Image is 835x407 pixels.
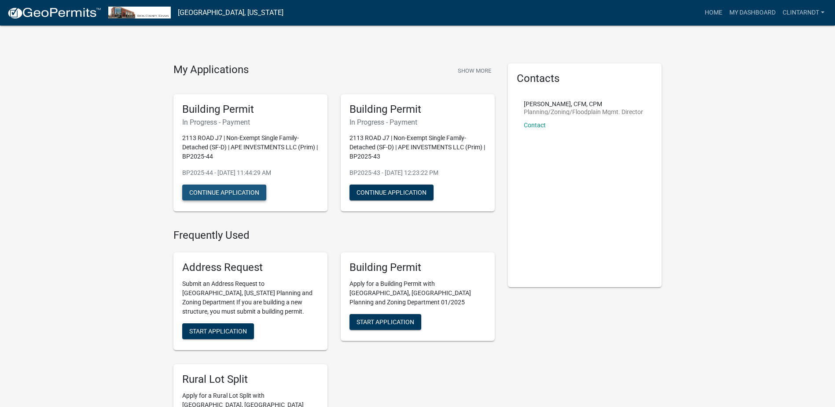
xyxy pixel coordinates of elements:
[349,118,486,126] h6: In Progress - Payment
[349,185,434,200] button: Continue Application
[524,109,643,115] p: Planning/Zoning/Floodplain Mgmt. Director
[182,185,266,200] button: Continue Application
[108,7,171,18] img: Lyon County, Kansas
[182,323,254,339] button: Start Application
[524,101,643,107] p: [PERSON_NAME], CFM, CPM
[349,279,486,307] p: Apply for a Building Permit with [GEOGRAPHIC_DATA], [GEOGRAPHIC_DATA] Planning and Zoning Departm...
[349,168,486,178] p: BP2025-43 - [DATE] 12:23:22 PM
[349,133,486,161] p: 2113 ROAD J7 | Non-Exempt Single Family-Detached (SF-D) | APE INVESTMENTS LLC (Prim) | BP2025-43
[454,63,495,78] button: Show More
[189,328,247,335] span: Start Application
[726,4,779,21] a: My Dashboard
[173,229,495,242] h4: Frequently Used
[182,133,319,161] p: 2113 ROAD J7 | Non-Exempt Single Family-Detached (SF-D) | APE INVESTMENTS LLC (Prim) | BP2025-44
[357,318,414,326] span: Start Application
[173,63,249,77] h4: My Applications
[517,72,653,85] h5: Contacts
[349,314,421,330] button: Start Application
[178,5,283,20] a: [GEOGRAPHIC_DATA], [US_STATE]
[701,4,726,21] a: Home
[182,118,319,126] h6: In Progress - Payment
[182,373,319,386] h5: Rural Lot Split
[779,4,828,21] a: clintarndt
[182,168,319,178] p: BP2025-44 - [DATE] 11:44:29 AM
[524,122,546,129] a: Contact
[182,103,319,116] h5: Building Permit
[182,261,319,274] h5: Address Request
[182,279,319,316] p: Submit an Address Request to [GEOGRAPHIC_DATA], [US_STATE] Planning and Zoning Department If you ...
[349,261,486,274] h5: Building Permit
[349,103,486,116] h5: Building Permit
